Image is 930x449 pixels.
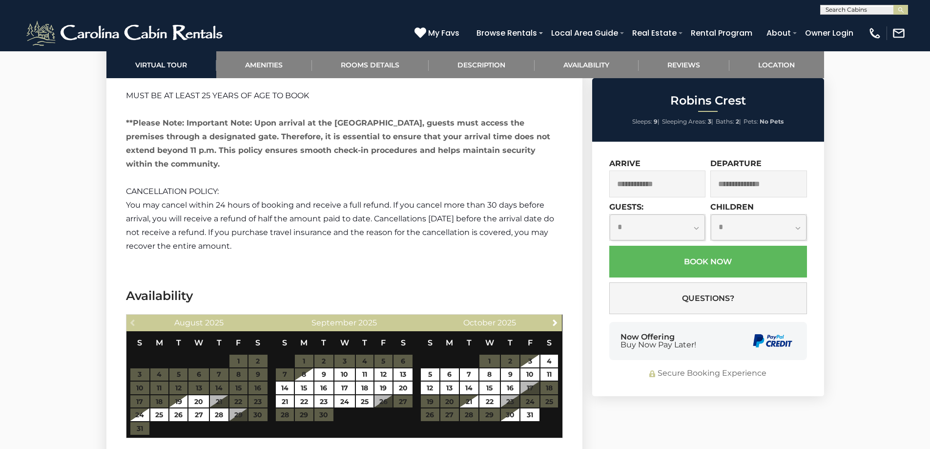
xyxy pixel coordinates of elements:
a: 28 [210,408,228,421]
a: 22 [295,395,313,408]
a: Owner Login [800,24,858,42]
a: 30 [501,408,520,421]
span: Wednesday [194,338,203,347]
a: 20 [188,395,209,408]
a: 8 [479,368,500,381]
li: | [662,115,713,128]
a: 13 [440,382,459,394]
a: 9 [314,368,333,381]
span: Sunday [428,338,433,347]
a: 16 [501,382,520,394]
li: | [632,115,660,128]
a: Browse Rentals [472,24,542,42]
a: 22 [479,395,500,408]
a: 19 [374,382,393,394]
span: Tuesday [176,338,181,347]
a: 31 [520,408,539,421]
span: Baths: [716,118,734,125]
strong: 9 [654,118,658,125]
span: Wednesday [485,338,494,347]
a: 26 [169,408,187,421]
span: Sleeping Areas: [662,118,706,125]
a: 20 [393,382,413,394]
a: 4 [540,355,558,367]
span: Buy Now Pay Later! [620,341,696,349]
a: 11 [540,368,558,381]
a: 25 [356,395,373,408]
span: Saturday [401,338,406,347]
span: Monday [300,338,308,347]
a: 17 [334,382,355,394]
strong: 3 [708,118,711,125]
label: Arrive [609,159,641,168]
img: mail-regular-white.png [892,26,906,40]
a: 21 [460,395,478,408]
span: Saturday [255,338,260,347]
a: Next [549,316,561,328]
span: Saturday [547,338,552,347]
a: 15 [295,382,313,394]
span: Thursday [508,338,513,347]
span: October [463,318,496,327]
a: Location [729,51,824,78]
span: CANCELLATION POLICY: [126,187,219,196]
span: Sunday [282,338,287,347]
a: 8 [295,368,313,381]
span: 2025 [205,318,224,327]
strong: 2 [736,118,739,125]
span: My Favs [428,27,459,39]
h2: Robins Crest [595,94,822,107]
a: 14 [276,382,294,394]
strong: No Pets [760,118,784,125]
a: 11 [356,368,373,381]
a: Description [429,51,535,78]
button: Questions? [609,282,807,314]
span: Friday [381,338,386,347]
button: Book Now [609,246,807,278]
a: 3 [520,355,539,367]
a: Virtual Tour [106,51,216,78]
span: 2025 [358,318,377,327]
a: My Favs [414,27,462,40]
div: Secure Booking Experience [609,368,807,379]
a: Local Area Guide [546,24,623,42]
span: Thursday [217,338,222,347]
a: Amenities [216,51,312,78]
label: Departure [710,159,762,168]
img: White-1-2.png [24,19,227,48]
a: 19 [169,395,187,408]
a: 18 [356,382,373,394]
span: Friday [528,338,533,347]
a: 21 [276,395,294,408]
a: 16 [314,382,333,394]
a: 15 [479,382,500,394]
span: Sunday [137,338,142,347]
span: 2025 [497,318,516,327]
div: Now Offering [620,333,696,349]
span: Next [551,319,559,326]
a: Rooms Details [312,51,429,78]
span: Monday [446,338,453,347]
span: September [311,318,356,327]
span: You may cancel within 24 hours of booking and receive a full refund. If you cancel more than 30 d... [126,200,554,251]
a: 6 [440,368,459,381]
strong: **Please Note: Important Note: Upon arrival at the [GEOGRAPHIC_DATA], guests must access the prem... [126,118,550,169]
a: 10 [334,368,355,381]
span: Tuesday [321,338,326,347]
span: MUST BE AT LEAST 25 YEARS OF AGE TO BOOK [126,91,309,100]
a: Availability [535,51,639,78]
a: 9 [501,368,520,381]
a: 24 [334,395,355,408]
span: August [174,318,203,327]
a: 27 [188,408,209,421]
a: 12 [421,382,439,394]
a: Rental Program [686,24,757,42]
a: 23 [314,395,333,408]
a: 10 [520,368,539,381]
a: 7 [460,368,478,381]
h3: Availability [126,287,563,304]
label: Guests: [609,202,643,212]
a: Reviews [639,51,729,78]
span: Tuesday [467,338,472,347]
label: Children [710,202,754,212]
